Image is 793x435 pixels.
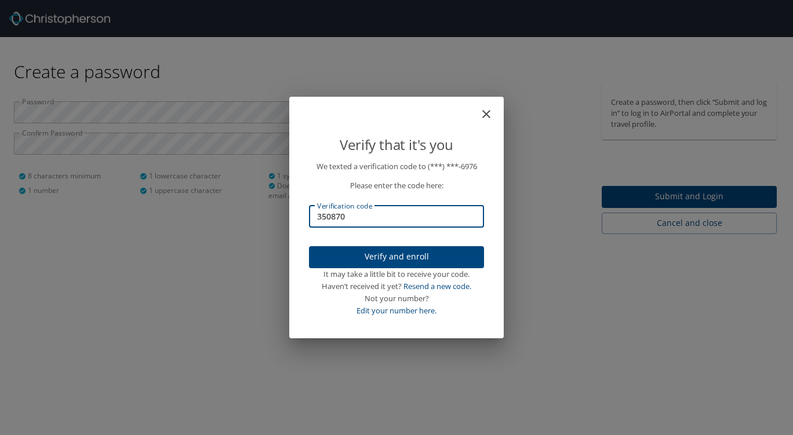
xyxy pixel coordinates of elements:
p: We texted a verification code to (***) ***- 6976 [309,160,484,173]
p: Verify that it's you [309,134,484,156]
div: Haven’t received it yet? [309,280,484,293]
button: Verify and enroll [309,246,484,269]
button: close [485,101,499,115]
div: It may take a little bit to receive your code. [309,268,484,280]
a: Edit your number here. [357,305,436,316]
span: Verify and enroll [318,250,475,264]
a: Resend a new code. [403,281,471,291]
div: Not your number? [309,293,484,305]
p: Please enter the code here: [309,180,484,192]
